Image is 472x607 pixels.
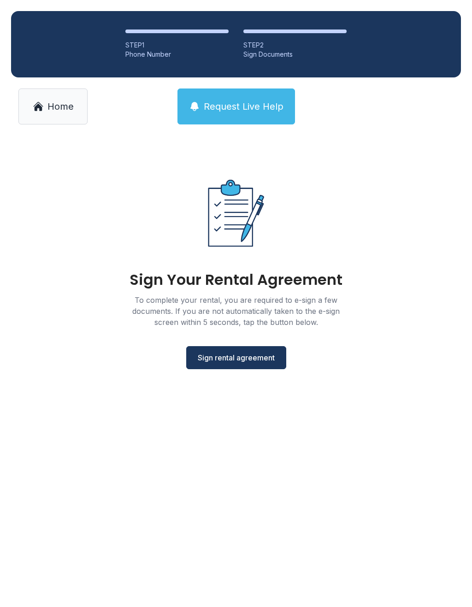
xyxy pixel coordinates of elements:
[125,41,229,50] div: STEP 1
[188,165,284,261] img: Rental agreement document illustration
[121,295,351,328] div: To complete your rental, you are required to e-sign a few documents. If you are not automatically...
[243,50,347,59] div: Sign Documents
[243,41,347,50] div: STEP 2
[198,352,275,363] span: Sign rental agreement
[204,100,283,113] span: Request Live Help
[125,50,229,59] div: Phone Number
[47,100,74,113] span: Home
[130,272,342,287] div: Sign Your Rental Agreement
